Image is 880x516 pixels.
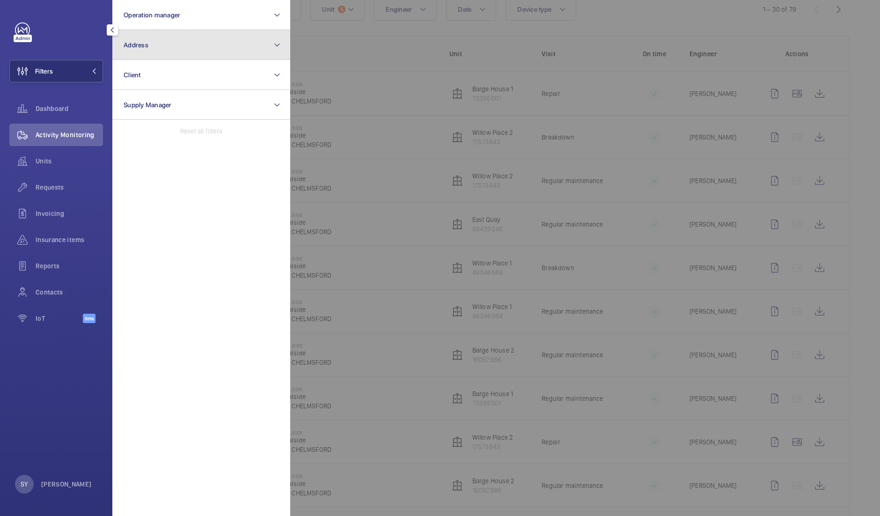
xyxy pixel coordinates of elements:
span: Insurance items [36,235,103,244]
span: Activity Monitoring [36,130,103,140]
span: Requests [36,183,103,192]
span: Units [36,156,103,166]
span: IoT [36,314,83,323]
p: SY [21,479,28,489]
button: Filters [9,60,103,82]
span: Beta [83,314,95,323]
span: Invoicing [36,209,103,218]
span: Reports [36,261,103,271]
span: Dashboard [36,104,103,113]
p: [PERSON_NAME] [41,479,92,489]
span: Contacts [36,287,103,297]
span: Filters [35,66,53,76]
